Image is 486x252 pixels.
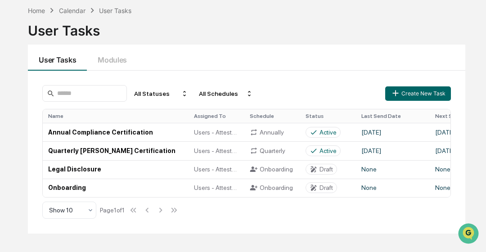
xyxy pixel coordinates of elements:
[87,45,138,71] button: Modules
[43,179,189,197] td: Onboarding
[18,113,58,122] span: Preclearance
[250,128,295,136] div: Annually
[43,160,189,179] td: Legal Disclosure
[31,68,148,77] div: Start new chat
[130,86,192,101] div: All Statuses
[319,166,333,173] div: Draft
[62,109,115,126] a: 🗄️Attestations
[319,184,333,191] div: Draft
[18,130,57,139] span: Data Lookup
[356,141,430,160] td: [DATE]
[74,113,112,122] span: Attestations
[9,131,16,138] div: 🔎
[59,7,85,14] div: Calendar
[194,147,239,154] span: Users - Attestations & Reporting
[194,166,239,173] span: Users - Attestations & Reporting
[9,18,164,33] p: How can we help?
[356,179,430,197] td: None
[43,141,189,160] td: Quarterly [PERSON_NAME] Certification
[28,45,87,71] button: User Tasks
[99,7,131,14] div: User Tasks
[319,129,337,136] div: Active
[356,123,430,141] td: [DATE]
[189,109,244,123] th: Assigned To
[319,147,337,154] div: Active
[90,152,109,159] span: Pylon
[5,109,62,126] a: 🖐️Preclearance
[28,15,465,39] div: User Tasks
[5,126,60,143] a: 🔎Data Lookup
[153,71,164,82] button: Start new chat
[244,109,300,123] th: Schedule
[457,222,481,247] iframe: Open customer support
[43,109,189,123] th: Name
[250,184,295,192] div: Onboarding
[65,114,72,121] div: 🗄️
[356,109,430,123] th: Last Send Date
[250,147,295,155] div: Quarterly
[9,114,16,121] div: 🖐️
[194,184,239,191] span: Users - Attestations & Reporting
[300,109,356,123] th: Status
[356,160,430,179] td: None
[43,123,189,141] td: Annual Compliance Certification
[63,152,109,159] a: Powered byPylon
[250,165,295,173] div: Onboarding
[28,7,45,14] div: Home
[9,68,25,85] img: 1746055101610-c473b297-6a78-478c-a979-82029cc54cd1
[100,207,125,214] div: Page 1 of 1
[385,86,451,101] button: Create New Task
[194,129,239,136] span: Users - Attestations & Reporting
[195,86,256,101] div: All Schedules
[31,77,114,85] div: We're available if you need us!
